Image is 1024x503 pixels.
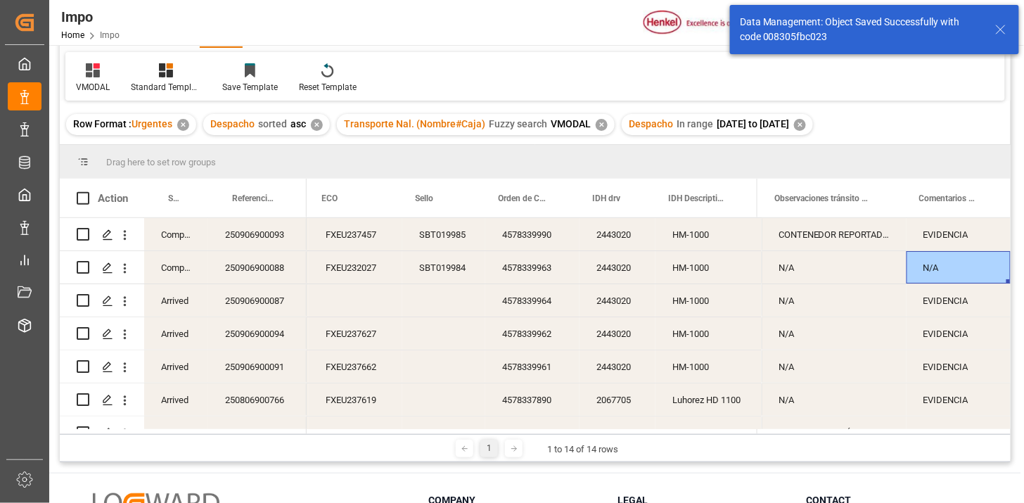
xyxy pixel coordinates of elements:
[60,284,307,317] div: Press SPACE to select this row.
[144,284,208,317] div: Arrived
[177,119,189,131] div: ✕
[309,383,402,416] div: FXEU237619
[907,350,1011,383] div: EVIDENCIA
[208,317,307,350] div: 250906900094
[98,192,128,205] div: Action
[907,416,1011,449] div: EVIDENCIA
[299,81,357,94] div: Reset Template
[907,317,1011,350] div: EVIDENCIA
[762,416,1011,450] div: Press SPACE to select this row.
[311,119,323,131] div: ✕
[762,317,1011,350] div: Press SPACE to select this row.
[762,383,1011,416] div: Press SPACE to select this row.
[580,416,655,449] div: 2443020
[60,218,307,251] div: Press SPACE to select this row.
[402,251,485,284] div: SBT019984
[485,317,580,350] div: 4578339962
[60,251,307,284] div: Press SPACE to select this row.
[208,218,307,250] div: 250906900093
[208,251,307,284] div: 250906900088
[774,193,873,203] span: Observaciones tránsito última milla
[762,350,1011,383] div: Press SPACE to select this row.
[309,416,402,449] div: FXEU236715
[144,251,208,284] div: Completed
[907,284,1011,317] div: EVIDENCIA
[762,251,907,284] div: N/A
[717,118,789,129] span: [DATE] to [DATE]
[416,193,434,203] span: Sello
[60,317,307,350] div: Press SPACE to select this row.
[290,118,306,129] span: asc
[655,251,762,284] div: HM-1000
[629,118,673,129] span: Despacho
[402,218,485,250] div: SBT019985
[580,350,655,383] div: 2443020
[344,118,485,129] span: Transporte Nal. (Nombre#Caja)
[669,193,729,203] span: IDH Description drv
[655,317,762,350] div: HM-1000
[644,11,762,35] img: Henkel%20logo.jpg_1689854090.jpg
[106,157,216,167] span: Drag here to set row groups
[258,118,287,129] span: sorted
[580,251,655,284] div: 2443020
[794,119,806,131] div: ✕
[485,383,580,416] div: 4578337890
[480,440,498,457] div: 1
[60,383,307,416] div: Press SPACE to select this row.
[580,284,655,317] div: 2443020
[762,350,907,383] div: N/A
[580,383,655,416] div: 2067705
[547,442,618,457] div: 1 to 14 of 14 rows
[60,350,307,383] div: Press SPACE to select this row.
[131,81,201,94] div: Standard Templates
[580,218,655,250] div: 2443020
[61,6,120,27] div: Impo
[762,383,907,416] div: N/A
[144,218,208,250] div: Completed
[144,416,208,449] div: Arrived
[677,118,713,129] span: In range
[907,251,1011,284] div: N/A
[61,30,84,40] a: Home
[907,218,1011,250] div: EVIDENCIA
[762,218,907,250] div: CONTENEDOR REPORTADO SUCIO Y CON MAL OLOR, SE REPROGRAMA FECHA DE CARGA
[919,193,977,203] span: Comentarios Contenedor
[762,317,907,350] div: N/A
[593,193,621,203] span: IDH drv
[402,416,485,449] div: FXEU236715
[309,218,402,250] div: FXEU237457
[76,81,110,94] div: VMODAL
[762,218,1011,251] div: Press SPACE to select this row.
[73,118,132,129] span: Row Format :
[309,317,402,350] div: FXEU237627
[144,350,208,383] div: Arrived
[309,350,402,383] div: FXEU237662
[485,284,580,317] div: 4578339964
[132,118,172,129] span: Urgentes
[655,383,762,416] div: Luhorez HD 1100
[762,416,907,449] div: REPROGRAMACIÓN DE RECOLECCIÓN, CONFIRMACIÓN EL DÍA DE LA CARGA
[499,193,546,203] span: Orden de Compra drv
[655,284,762,317] div: HM-1000
[596,119,608,131] div: ✕
[222,81,278,94] div: Save Template
[208,383,307,416] div: 250806900766
[144,317,208,350] div: Arrived
[551,118,591,129] span: VMODAL
[655,218,762,250] div: HM-1000
[655,350,762,383] div: HM-1000
[208,284,307,317] div: 250906900087
[740,15,982,44] div: Data Management: Object Saved Successfully with code 008305fbc023
[309,251,402,284] div: FXEU232027
[210,118,255,129] span: Despacho
[485,251,580,284] div: 4578339963
[208,416,307,449] div: 250906900090
[168,193,179,203] span: Status
[232,193,277,203] span: Referencia Leschaco
[762,284,907,317] div: N/A
[144,383,208,416] div: Arrived
[485,416,580,449] div: 4578339989
[485,218,580,250] div: 4578339990
[580,317,655,350] div: 2443020
[655,416,762,449] div: HM-1000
